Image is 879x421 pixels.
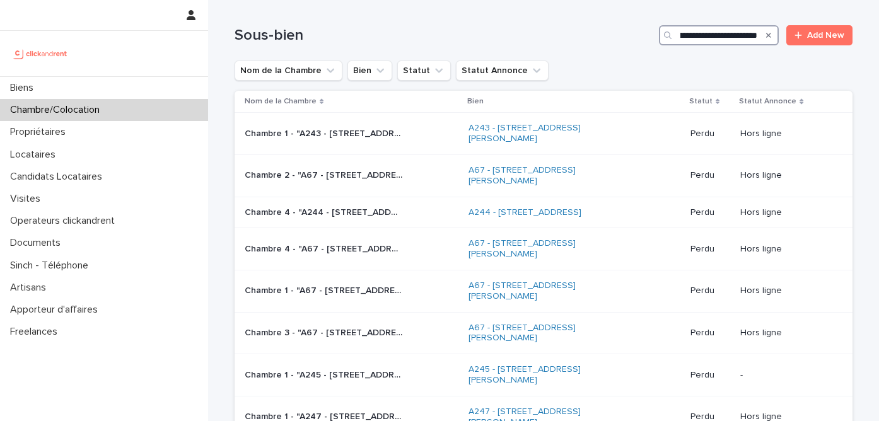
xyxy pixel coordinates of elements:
img: UCB0brd3T0yccxBKYDjQ [10,41,71,66]
button: Statut Annonce [456,61,549,81]
p: Visites [5,193,50,205]
a: A67 - [STREET_ADDRESS][PERSON_NAME] [469,280,626,302]
p: - [740,370,832,381]
a: A67 - [STREET_ADDRESS][PERSON_NAME] [469,165,626,187]
tr: Chambre 1 - "A243 - [STREET_ADDRESS][PERSON_NAME]"Chambre 1 - "A243 - [STREET_ADDRESS][PERSON_NAM... [235,113,853,155]
p: Chambre 1 - "A245 - 29 rue Louise Aglaé Crette, Vitry-sur-Seine 94400" [245,367,405,381]
p: Chambre 1 - "A67 - 6 impasse de Gournay, Ivry-sur-Seine 94200" [245,283,405,296]
p: Hors ligne [740,285,832,296]
a: A67 - [STREET_ADDRESS][PERSON_NAME] [469,323,626,344]
p: Sinch - Téléphone [5,260,98,272]
input: Search [659,25,779,45]
p: Nom de la Chambre [245,95,317,108]
p: Locataires [5,149,66,161]
p: Bien [467,95,484,108]
tr: Chambre 4 - "A67 - [STREET_ADDRESS][PERSON_NAME]"Chambre 4 - "A67 - [STREET_ADDRESS][PERSON_NAME]... [235,228,853,270]
p: Hors ligne [740,170,832,181]
a: Add New [786,25,853,45]
p: Chambre/Colocation [5,104,110,116]
tr: Chambre 4 - "A244 - [STREET_ADDRESS]"Chambre 4 - "A244 - [STREET_ADDRESS]" A244 - [STREET_ADDRESS... [235,197,853,228]
p: Operateurs clickandrent [5,215,125,227]
p: Chambre 4 - "A67 - 6 impasse de Gournay, Ivry-sur-Seine 94200" [245,241,405,255]
a: A67 - [STREET_ADDRESS][PERSON_NAME] [469,238,626,260]
p: Chambre 1 - "A243 - 32 rue Professeur Joseph Nicolas, Lyon 69008" [245,126,405,139]
p: Statut [689,95,713,108]
p: Perdu [690,244,731,255]
tr: Chambre 2 - "A67 - [STREET_ADDRESS][PERSON_NAME]"Chambre 2 - "A67 - [STREET_ADDRESS][PERSON_NAME]... [235,154,853,197]
h1: Sous-bien [235,26,654,45]
p: Hors ligne [740,129,832,139]
button: Bien [347,61,392,81]
button: Nom de la Chambre [235,61,342,81]
p: Hors ligne [740,207,832,218]
p: Chambre 3 - "A67 - 6 impasse de Gournay, Ivry-sur-Seine 94200" [245,325,405,338]
p: Perdu [690,370,731,381]
p: Statut Annonce [739,95,796,108]
button: Statut [397,61,451,81]
p: Perdu [690,129,731,139]
p: Propriétaires [5,126,76,138]
p: Chambre 4 - "A244 - 32 rue Moissan, Noisy-le-Sec 93130" [245,205,405,218]
p: Chambre 2 - "A67 - 6 impasse de Gournay, Ivry-sur-Seine 94200" [245,168,405,181]
p: Perdu [690,207,731,218]
p: Hors ligne [740,244,832,255]
p: Perdu [690,328,731,338]
p: Perdu [690,285,731,296]
p: Perdu [690,170,731,181]
tr: Chambre 1 - "A67 - [STREET_ADDRESS][PERSON_NAME]"Chambre 1 - "A67 - [STREET_ADDRESS][PERSON_NAME]... [235,270,853,312]
a: A245 - [STREET_ADDRESS][PERSON_NAME] [469,364,626,386]
p: Candidats Locataires [5,171,112,183]
p: Freelances [5,326,67,338]
p: Biens [5,82,44,94]
p: Artisans [5,282,56,294]
tr: Chambre 3 - "A67 - [STREET_ADDRESS][PERSON_NAME]"Chambre 3 - "A67 - [STREET_ADDRESS][PERSON_NAME]... [235,312,853,354]
tr: Chambre 1 - "A245 - [STREET_ADDRESS][PERSON_NAME]"Chambre 1 - "A245 - [STREET_ADDRESS][PERSON_NAM... [235,354,853,396]
p: Documents [5,237,71,249]
a: A243 - [STREET_ADDRESS][PERSON_NAME] [469,123,626,144]
p: Apporteur d'affaires [5,304,108,316]
span: Add New [807,31,844,40]
a: A244 - [STREET_ADDRESS] [469,207,581,218]
p: Hors ligne [740,328,832,338]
